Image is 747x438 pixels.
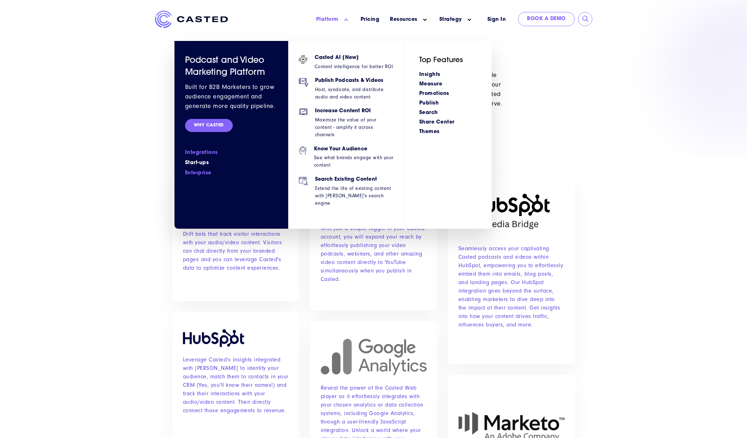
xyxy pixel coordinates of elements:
p: Maximize the value of your content - amplify it across channels [315,116,394,138]
p: Host, syndicate, and distribute audio and video content [315,86,394,101]
a: yt_logo_mono_light With just a simple toggle in your Casted account, you will expand your reach b... [310,174,437,310]
a: WHY CASTED [185,119,233,132]
a: Resources [390,16,417,23]
a: Book a Demo [518,12,575,26]
h6: Know Your Audience [314,146,394,152]
p: Seamlessly access your captivating Casted podcasts and videos within HubSpot, empowering you to e... [458,244,564,329]
a: Pricing [361,16,380,23]
p: Built for B2B Marketers to grow audience engagement and generate more quality pipeline. [185,82,278,111]
a: Insights [419,72,440,77]
a: Search Existing Content Extend the life of existing content with [PERSON_NAME]'s search engine [299,177,394,215]
h6: Casted AI [New] [315,55,393,61]
span: CTA Text Link [321,286,373,292]
div: Navigation Menu [419,69,478,136]
a: Share Center [419,120,455,125]
a: Drift logo Enhance conversational marketing with Drift bots that track visitor interactions with ... [172,174,300,301]
p: Leverage Casted's insights integrated with [PERSON_NAME] to identify your audience, match them to... [183,355,289,415]
a: Enterprise [185,169,278,177]
span: CTA Text Link [458,340,511,346]
a: Measure [419,82,443,87]
h4: Podcast and Video Marketing Platform [185,55,278,79]
a: Sign In [479,12,515,27]
h6: Increase Content ROI [315,108,394,114]
a: Publish [419,101,439,106]
nav: Main menu [238,11,479,29]
a: Publish Podcasts & Videos Host, syndicate, and distribute audio and video content [299,78,394,108]
h6: Publish Podcasts & Videos [315,78,394,84]
p: Content intelligence for better ROI [315,63,393,70]
p: See what brands engage with your content [314,154,394,169]
a: Platform [316,16,339,23]
a: Media Bridge (500 × 178 px) (300 × 125 px) Seamlessly access your captivating Casted podcasts and... [448,174,575,364]
a: Integrations [185,149,278,156]
a: Casted AI [New] Content intelligence for better ROI [299,55,394,78]
a: Increase Content ROI Maximize the value of your content - amplify it across channels [299,108,394,146]
img: Hubpost logo [183,329,244,347]
a: Start-ups [185,159,278,167]
h6: Search Existing Content [315,177,394,183]
div: With just a simple toggle in your Casted account, you will expand your reach by effortlessly publ... [321,224,427,283]
p: Enhance conversational marketing with Drift bots that track visitor interactions with your audio/... [183,221,289,272]
img: Casted_Logo_Horizontal_FullColor_PUR_BLUE [155,11,228,28]
h5: Top Features [419,55,478,66]
a: Search [419,110,438,115]
a: Themes [419,129,440,134]
input: Submit [582,16,589,23]
a: Strategy [439,16,462,23]
a: Promotions [419,91,449,96]
a: Know Your Audience See what brands engage with your content [299,146,394,177]
img: GoogleAnalytics-1024x352 [321,339,427,375]
img: Media Bridge (500 × 178 px) (300 × 125 px) [458,192,564,236]
p: Extend the life of existing content with [PERSON_NAME]'s search engine [315,185,394,207]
